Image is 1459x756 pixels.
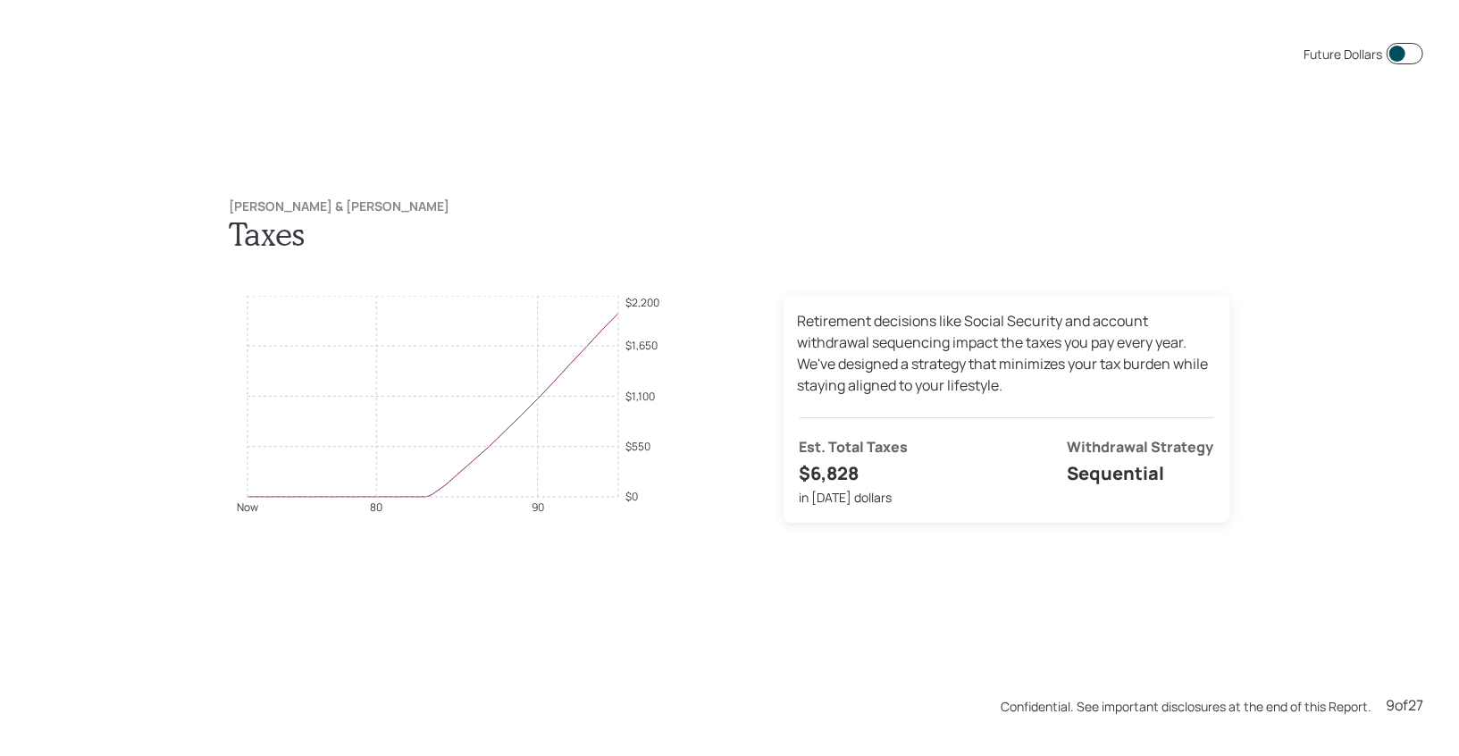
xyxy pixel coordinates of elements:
[370,500,382,516] tspan: 80
[230,214,1230,253] h1: Taxes
[1001,697,1371,716] div: Confidential. See important disclosures at the end of this Report.
[1386,694,1423,716] div: 9 of 27
[1068,436,1214,459] h5: Withdrawal Strategy
[800,459,909,488] h4: $6,828
[625,439,650,454] tspan: $550
[1068,459,1214,488] h4: Sequential
[625,295,659,310] tspan: $2,200
[237,500,258,516] tspan: Now
[625,339,658,354] tspan: $1,650
[531,500,543,516] tspan: 90
[625,389,655,404] tspan: $1,100
[1304,45,1382,63] div: Future Dollars
[800,488,909,507] p: in [DATE] dollars
[625,489,638,504] tspan: $0
[230,199,1230,214] h6: [PERSON_NAME] & [PERSON_NAME]
[800,436,909,459] h5: Est. Total Taxes
[798,310,1216,396] p: Retirement decisions like Social Security and account withdrawal sequencing impact the taxes you ...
